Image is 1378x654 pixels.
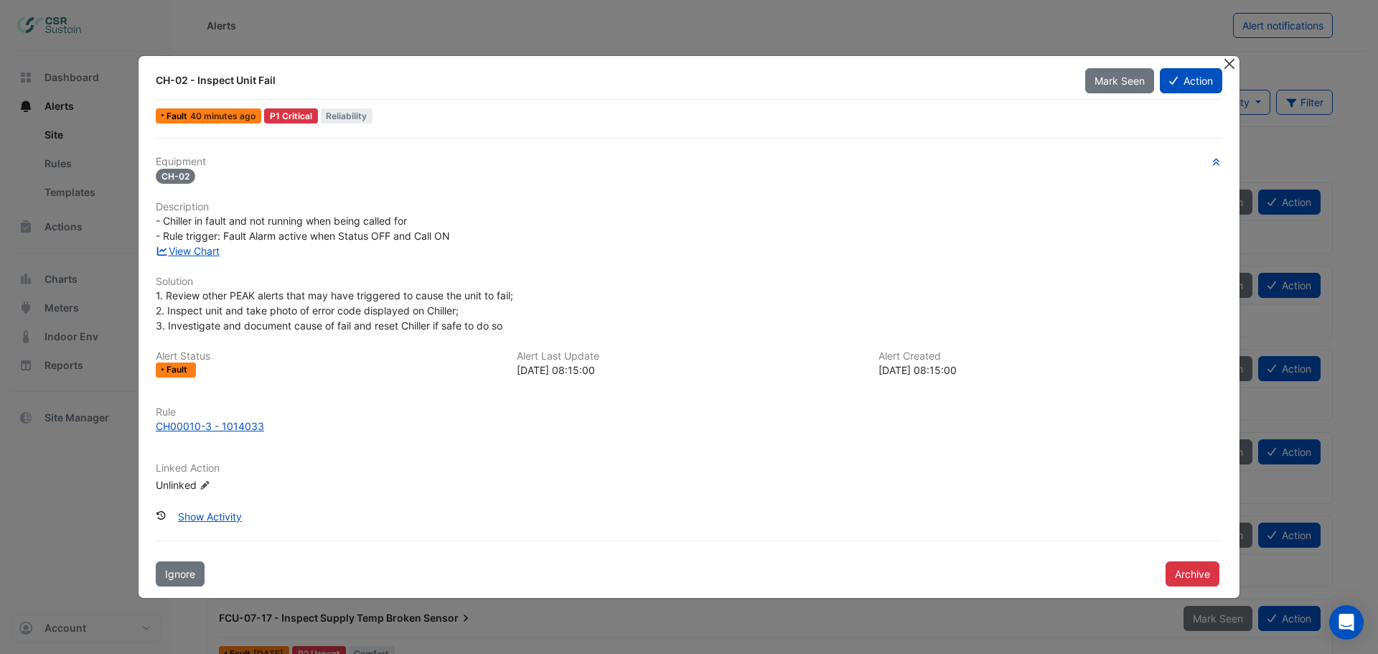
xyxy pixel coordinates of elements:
h6: Alert Last Update [517,350,861,363]
span: Mark Seen [1095,75,1145,87]
h6: Equipment [156,156,1222,168]
h6: Alert Status [156,350,500,363]
h6: Solution [156,276,1222,288]
button: Show Activity [169,504,251,529]
h6: Description [156,201,1222,213]
span: Ignore [165,568,195,580]
h6: Rule [156,406,1222,419]
fa-icon: Edit Linked Action [200,480,210,490]
div: [DATE] 08:15:00 [878,363,1222,378]
a: View Chart [156,245,220,257]
button: Mark Seen [1085,68,1154,93]
button: Close [1222,56,1237,71]
div: [DATE] 08:15:00 [517,363,861,378]
h6: Alert Created [878,350,1222,363]
div: P1 Critical [264,108,318,123]
span: CH-02 [156,169,195,184]
div: CH00010-3 - 1014033 [156,419,264,434]
div: Unlinked [156,477,328,492]
span: Reliability [321,108,373,123]
div: CH-02 - Inspect Unit Fail [156,73,1068,88]
button: Action [1160,68,1222,93]
button: Ignore [156,561,205,587]
button: Archive [1166,561,1219,587]
span: - Chiller in fault and not running when being called for - Rule trigger: Fault Alarm active when ... [156,215,450,242]
div: Open Intercom Messenger [1329,605,1364,640]
span: 1. Review other PEAK alerts that may have triggered to cause the unit to fail; 2. Inspect unit an... [156,289,516,332]
span: Fault [167,112,190,121]
h6: Linked Action [156,462,1222,475]
a: CH00010-3 - 1014033 [156,419,1222,434]
span: Tue 16-Sep-2025 08:15 IST [190,111,256,121]
span: Fault [167,365,190,374]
